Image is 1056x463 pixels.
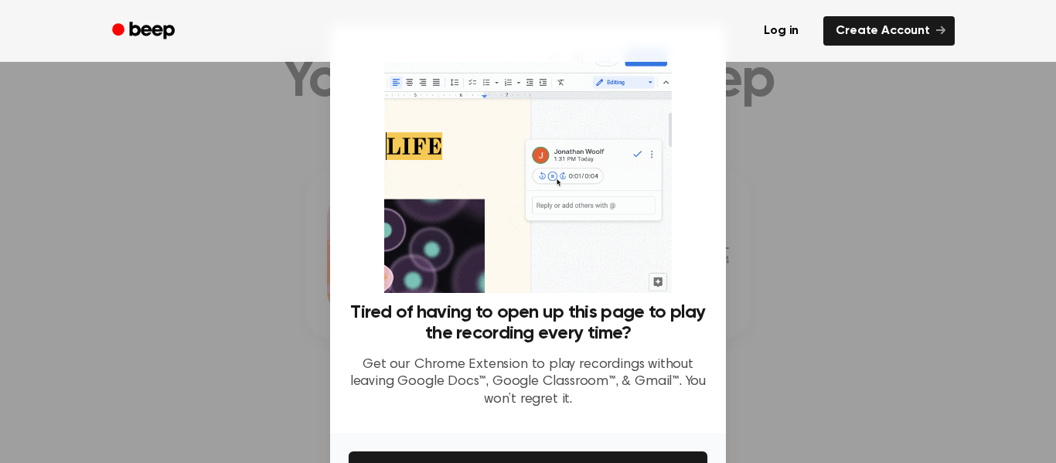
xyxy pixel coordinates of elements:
[384,43,671,293] img: Beep extension in action
[349,356,707,409] p: Get our Chrome Extension to play recordings without leaving Google Docs™, Google Classroom™, & Gm...
[823,16,955,46] a: Create Account
[349,302,707,344] h3: Tired of having to open up this page to play the recording every time?
[101,16,189,46] a: Beep
[748,13,814,49] a: Log in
